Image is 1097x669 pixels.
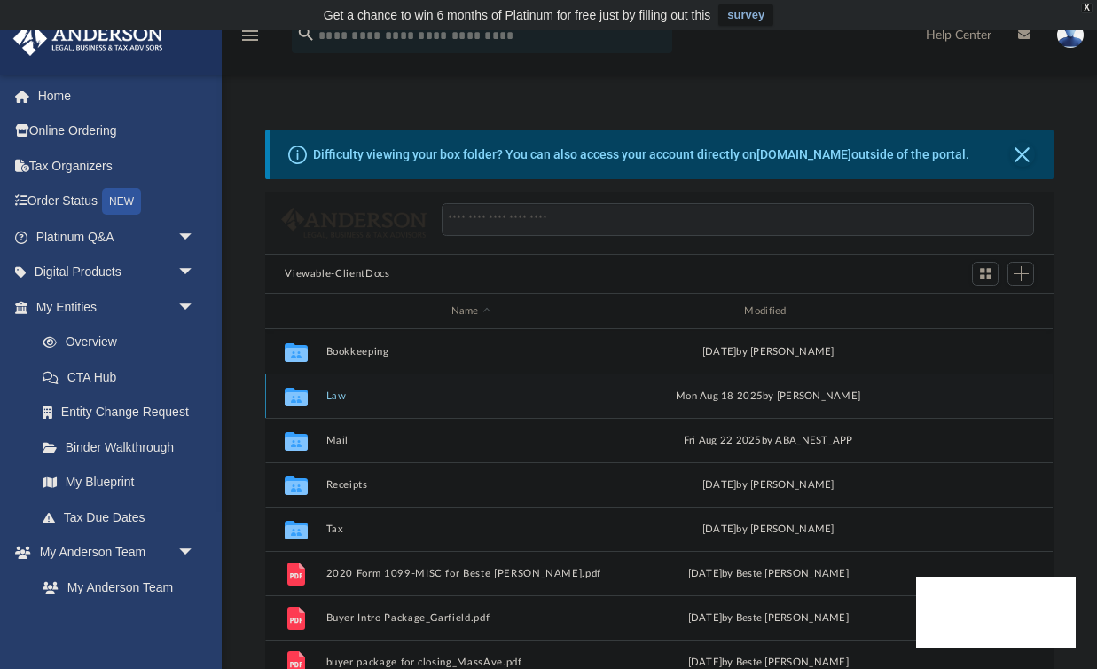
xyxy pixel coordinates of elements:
[12,114,222,149] a: Online Ordering
[12,535,213,571] a: My Anderson Teamarrow_drop_down
[12,148,222,184] a: Tax Organizers
[239,34,261,46] a: menu
[623,303,913,319] div: Modified
[326,346,616,358] button: Bookkeeping
[326,568,616,579] button: 2020 Form 1099-MISC for Beste [PERSON_NAME].pdf
[25,570,204,605] a: My Anderson Team
[12,78,222,114] a: Home
[623,433,913,449] div: Fri Aug 22 2025 by ABA_NEST_APP
[177,535,213,571] span: arrow_drop_down
[177,219,213,256] span: arrow_drop_down
[25,605,213,662] a: [PERSON_NAME] System
[12,255,222,290] a: Digital Productsarrow_drop_down
[326,657,616,668] button: buyer package for closing_MassAve.pdf
[718,4,773,26] a: survey
[313,146,969,164] div: Difficulty viewing your box folder? You can also access your account directly on outside of the p...
[623,389,913,405] div: Mon Aug 18 2025 by [PERSON_NAME]
[8,21,168,56] img: Anderson Advisors Platinum Portal
[326,612,616,624] button: Buyer Intro Package_Garfield.pdf
[325,303,615,319] div: Name
[326,390,616,402] button: Law
[326,435,616,446] button: Mail
[326,523,616,535] button: Tax
[1010,142,1035,167] button: Close
[25,465,213,500] a: My Blueprint
[25,325,222,360] a: Overview
[972,262,999,287] button: Switch to Grid View
[623,566,913,582] div: [DATE] by Beste [PERSON_NAME]
[296,24,316,43] i: search
[177,289,213,326] span: arrow_drop_down
[324,4,711,26] div: Get a chance to win 6 months of Platinum for free just by filling out this
[12,289,222,325] a: My Entitiesarrow_drop_down
[1057,22,1084,48] img: User Pic
[623,522,913,538] div: [DATE] by [PERSON_NAME]
[177,255,213,291] span: arrow_drop_down
[239,25,261,46] i: menu
[921,303,1046,319] div: id
[25,359,222,395] a: CTA Hub
[25,395,222,430] a: Entity Change Request
[25,500,222,535] a: Tax Due Dates
[623,610,913,626] div: [DATE] by Beste [PERSON_NAME]
[442,203,1034,237] input: Search files and folders
[623,477,913,493] div: [DATE] by [PERSON_NAME]
[1007,262,1034,287] button: Add
[285,266,389,282] button: Viewable-ClientDocs
[273,303,317,319] div: id
[756,147,851,161] a: [DOMAIN_NAME]
[25,429,222,465] a: Binder Walkthrough
[102,188,141,215] div: NEW
[1081,3,1093,13] div: close
[326,479,616,491] button: Receipts
[12,219,222,255] a: Platinum Q&Aarrow_drop_down
[12,184,222,220] a: Order StatusNEW
[623,344,913,360] div: [DATE] by [PERSON_NAME]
